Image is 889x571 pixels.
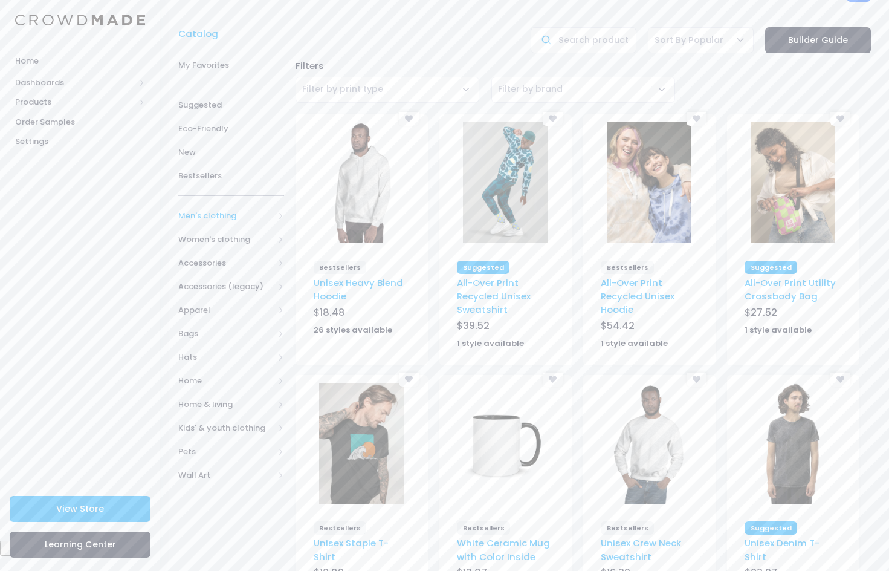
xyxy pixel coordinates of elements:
span: Products [15,96,135,108]
span: Home [15,55,145,67]
a: Unisex Crew Neck Sweatshirt [601,537,681,563]
span: Order Samples [15,116,145,128]
a: Unisex Denim T-Shirt [745,537,819,563]
span: Dashboards [15,77,135,89]
span: Learning Center [45,538,116,550]
a: View Store [10,496,150,522]
a: White Ceramic Mug with Color Inside [457,537,550,563]
img: Logo [15,15,145,26]
span: Settings [15,135,145,148]
a: Learning Center [10,532,150,558]
a: Unisex Staple T-Shirt [314,537,389,563]
span: View Store [56,503,104,515]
